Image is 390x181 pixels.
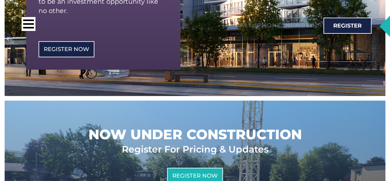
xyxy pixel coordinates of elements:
a: [PHONE_NUMBER] [255,22,317,29]
h2: Register For Pricing & Updates [122,143,269,155]
a: REgister Now [39,41,94,57]
a: Register [323,18,372,34]
span: Register Now [172,173,218,179]
span: REgister Now [44,46,89,52]
h2: Call: [235,22,317,29]
h2: Now Under Construction [88,126,302,143]
span: Register [333,23,362,28]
